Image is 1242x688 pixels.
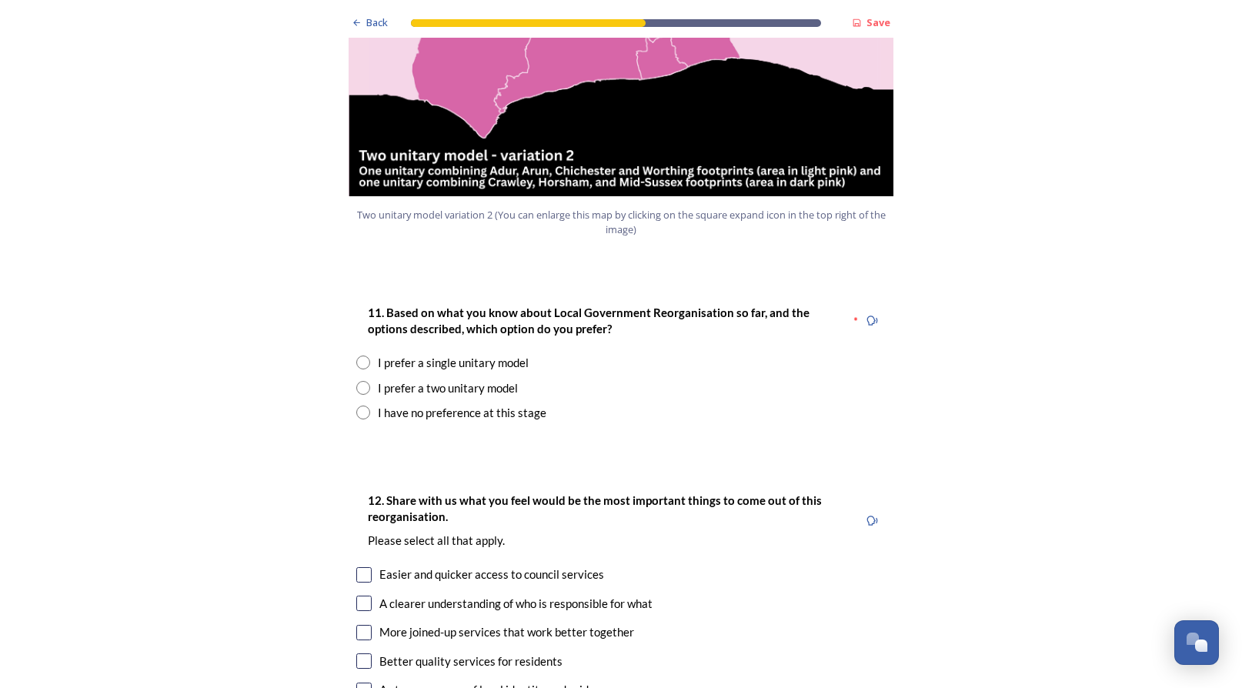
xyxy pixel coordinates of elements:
[378,404,546,422] div: I have no preference at this stage
[379,595,653,613] div: A clearer understanding of who is responsible for what
[356,208,886,237] span: Two unitary model variation 2 (You can enlarge this map by clicking on the square expand icon in ...
[1174,620,1219,665] button: Open Chat
[379,623,634,641] div: More joined-up services that work better together
[368,533,846,549] p: Please select all that apply.
[379,653,563,670] div: Better quality services for residents
[866,15,890,29] strong: Save
[378,354,529,372] div: I prefer a single unitary model
[368,306,812,336] strong: 11. Based on what you know about Local Government Reorganisation so far, and the options describe...
[378,379,518,397] div: I prefer a two unitary model
[368,493,824,523] strong: 12. Share with us what you feel would be the most important things to come out of this reorganisa...
[366,15,388,30] span: Back
[379,566,604,583] div: Easier and quicker access to council services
